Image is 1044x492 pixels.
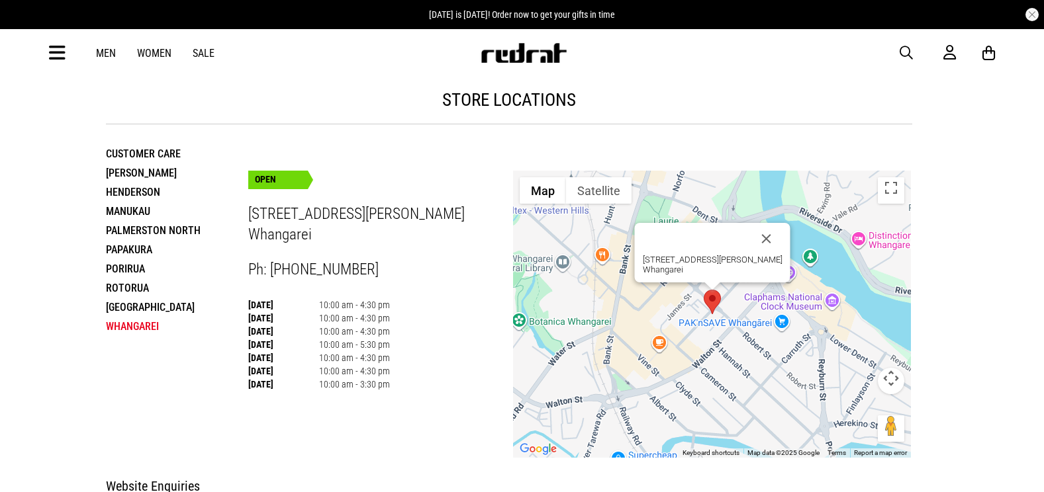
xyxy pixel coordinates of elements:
a: Women [137,47,171,60]
button: Drag Pegman onto the map to open Street View [878,415,904,442]
td: 10:00 am - 5:30 pm [319,338,390,351]
span: Map data ©2025 Google [747,449,820,456]
button: Close [750,223,782,255]
a: Sale [193,47,214,60]
a: Report a map error [854,449,907,456]
a: Men [96,47,116,60]
img: Redrat logo [480,43,567,63]
th: [DATE] [248,325,319,338]
li: [PERSON_NAME] [106,163,248,183]
td: 10:00 am - 4:30 pm [319,311,390,325]
li: [GEOGRAPHIC_DATA] [106,298,248,317]
button: Keyboard shortcuts [683,448,739,458]
h3: [STREET_ADDRESS][PERSON_NAME] Whangarei [248,204,514,245]
a: Open this area in Google Maps (opens a new window) [516,440,560,458]
th: [DATE] [248,311,319,325]
li: Papakura [106,240,248,259]
li: Whangarei [106,317,248,336]
th: [DATE] [248,298,319,311]
th: [DATE] [248,351,319,364]
button: Show satellite imagery [566,177,632,204]
li: Porirua [106,259,248,278]
li: Henderson [106,183,248,202]
td: 10:00 am - 4:30 pm [319,351,390,364]
h1: store locations [106,89,912,110]
td: 10:00 am - 3:30 pm [319,378,390,391]
td: 10:00 am - 4:30 pm [319,325,390,338]
li: Rotorua [106,278,248,298]
button: Show street map [520,177,566,204]
li: Customer Care [106,144,248,163]
th: [DATE] [248,378,319,391]
button: Toggle fullscreen view [878,177,904,204]
div: OPEN [248,171,308,189]
span: Ph: [PHONE_NUMBER] [248,261,379,278]
button: Map camera controls [878,368,904,394]
th: [DATE] [248,364,319,378]
a: Terms (opens in new tab) [828,449,846,456]
li: Palmerston North [106,221,248,240]
th: [DATE] [248,338,319,351]
li: Manukau [106,202,248,221]
img: Google [516,440,560,458]
td: 10:00 am - 4:30 pm [319,298,390,311]
div: [STREET_ADDRESS][PERSON_NAME] Whangarei [642,255,782,274]
td: 10:00 am - 4:30 pm [319,364,390,378]
span: [DATE] is [DATE]! Order now to get your gifts in time [429,9,615,20]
